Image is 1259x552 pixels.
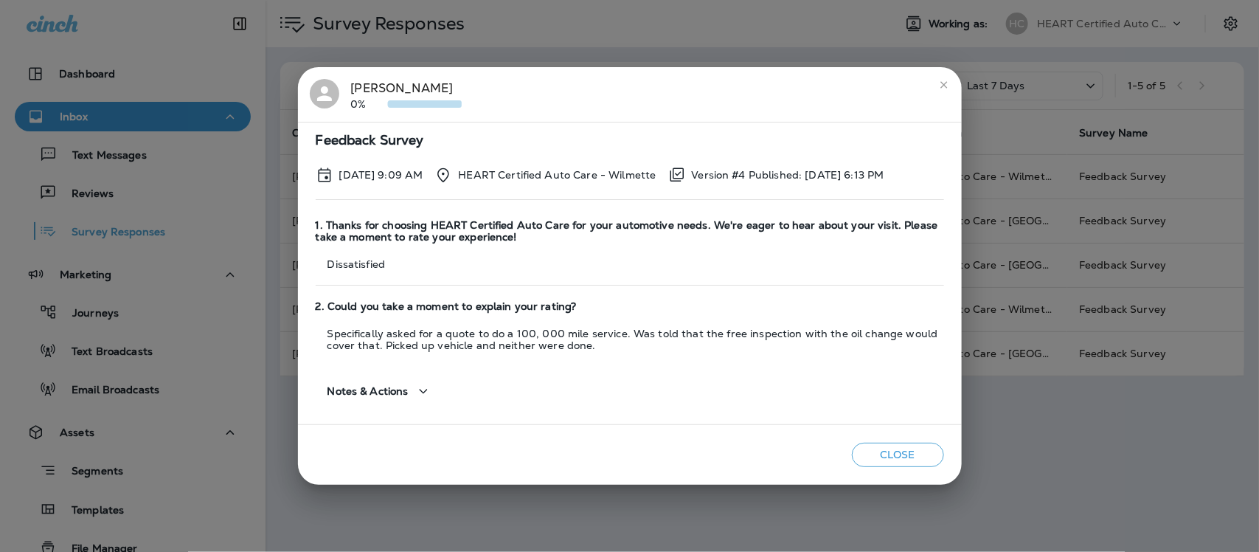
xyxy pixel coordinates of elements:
button: Notes & Actions [316,370,444,413]
p: Specifically asked for a quote to do a 100, 000 mile service. Was told that the free inspection w... [316,328,944,351]
span: Feedback Survey [316,134,944,147]
p: Sep 16, 2025 9:09 AM [339,169,423,181]
span: 2. Could you take a moment to explain your rating? [316,300,944,313]
button: close [932,73,956,97]
button: Close [852,443,944,467]
span: 1. Thanks for choosing HEART Certified Auto Care for your automotive needs. We're eager to hear a... [316,219,944,244]
p: HEART Certified Auto Care - Wilmette [458,169,656,181]
p: 0% [351,98,388,110]
span: Notes & Actions [327,385,409,398]
div: [PERSON_NAME] [351,79,462,110]
p: Dissatisfied [316,258,944,270]
p: Version #4 Published: [DATE] 6:13 PM [692,169,884,181]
